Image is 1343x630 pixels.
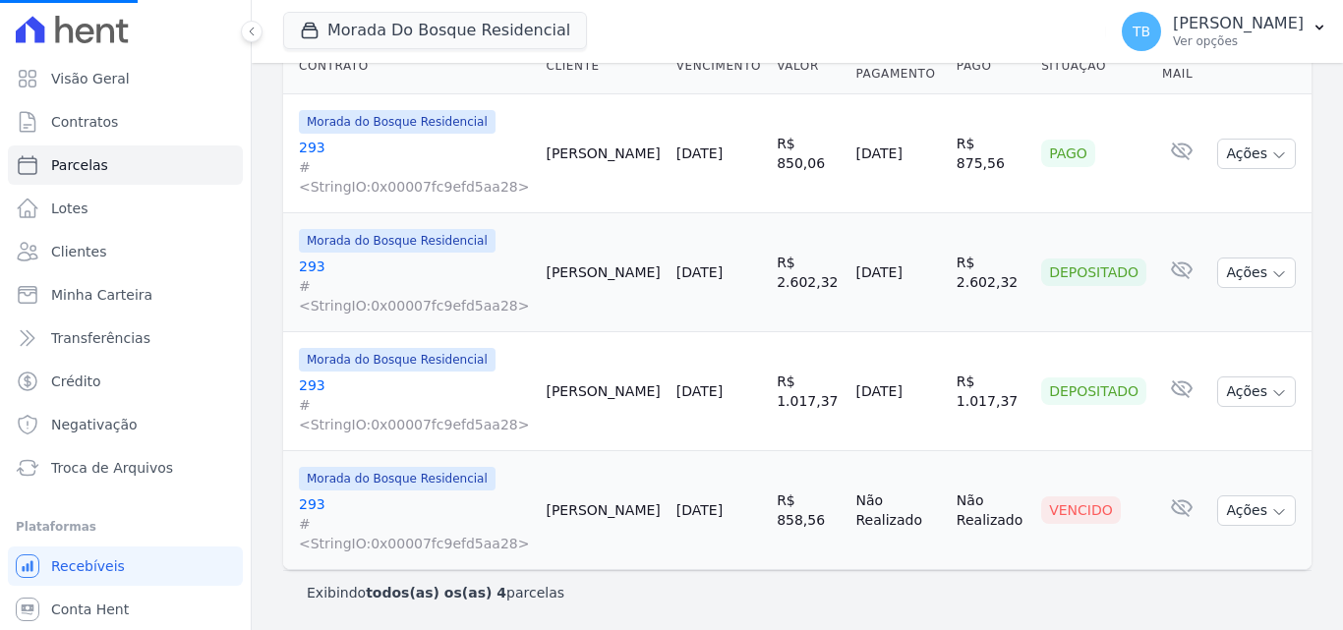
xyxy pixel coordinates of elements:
[8,405,243,444] a: Negativação
[538,451,668,570] td: [PERSON_NAME]
[16,515,235,539] div: Plataformas
[299,375,530,434] a: 293#<StringIO:0x00007fc9efd5aa28>
[769,38,847,94] th: Valor
[8,546,243,586] a: Recebíveis
[1041,496,1121,524] div: Vencido
[366,585,506,601] b: todos(as) os(as) 4
[769,94,847,213] td: R$ 850,06
[676,264,723,280] a: [DATE]
[538,94,668,213] td: [PERSON_NAME]
[769,332,847,451] td: R$ 1.017,37
[1106,4,1343,59] button: TB [PERSON_NAME] Ver opções
[1217,376,1296,407] button: Ações
[848,332,949,451] td: [DATE]
[538,213,668,332] td: [PERSON_NAME]
[299,395,530,434] span: #<StringIO:0x00007fc9efd5aa28>
[51,328,150,348] span: Transferências
[1217,139,1296,169] button: Ações
[676,383,723,399] a: [DATE]
[848,213,949,332] td: [DATE]
[769,213,847,332] td: R$ 2.602,32
[1173,33,1304,49] p: Ver opções
[1217,495,1296,526] button: Ações
[51,556,125,576] span: Recebíveis
[8,189,243,228] a: Lotes
[283,38,538,94] th: Contrato
[51,415,138,434] span: Negativação
[8,318,243,358] a: Transferências
[848,38,949,94] th: Data de Pagamento
[1217,258,1296,288] button: Ações
[538,38,668,94] th: Cliente
[51,458,173,478] span: Troca de Arquivos
[299,157,530,197] span: #<StringIO:0x00007fc9efd5aa28>
[8,145,243,185] a: Parcelas
[949,451,1033,570] td: Não Realizado
[669,38,769,94] th: Vencimento
[769,451,847,570] td: R$ 858,56
[51,372,101,391] span: Crédito
[299,257,530,315] a: 293#<StringIO:0x00007fc9efd5aa28>
[8,59,243,98] a: Visão Geral
[283,12,587,49] button: Morada Do Bosque Residencial
[51,112,118,132] span: Contratos
[848,94,949,213] td: [DATE]
[949,213,1033,332] td: R$ 2.602,32
[8,232,243,271] a: Clientes
[8,448,243,487] a: Troca de Arquivos
[949,94,1033,213] td: R$ 875,56
[8,590,243,629] a: Conta Hent
[51,600,129,619] span: Conta Hent
[299,348,496,372] span: Morada do Bosque Residencial
[1041,377,1146,405] div: Depositado
[51,199,88,218] span: Lotes
[676,502,723,518] a: [DATE]
[8,102,243,142] a: Contratos
[949,38,1033,94] th: Pago
[1033,38,1154,94] th: Situação
[538,332,668,451] td: [PERSON_NAME]
[299,494,530,553] a: 293#<StringIO:0x00007fc9efd5aa28>
[676,145,723,161] a: [DATE]
[1173,14,1304,33] p: [PERSON_NAME]
[299,229,496,253] span: Morada do Bosque Residencial
[299,138,530,197] a: 293#<StringIO:0x00007fc9efd5aa28>
[8,362,243,401] a: Crédito
[299,514,530,553] span: #<StringIO:0x00007fc9efd5aa28>
[1133,25,1150,38] span: TB
[51,285,152,305] span: Minha Carteira
[949,332,1033,451] td: R$ 1.017,37
[51,242,106,261] span: Clientes
[299,110,496,134] span: Morada do Bosque Residencial
[51,155,108,175] span: Parcelas
[299,276,530,315] span: #<StringIO:0x00007fc9efd5aa28>
[299,467,496,490] span: Morada do Bosque Residencial
[1154,38,1209,94] th: E-mail
[51,69,130,88] span: Visão Geral
[848,451,949,570] td: Não Realizado
[1041,140,1095,167] div: Pago
[8,275,243,315] a: Minha Carteira
[307,583,564,602] p: Exibindo parcelas
[1041,258,1146,286] div: Depositado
